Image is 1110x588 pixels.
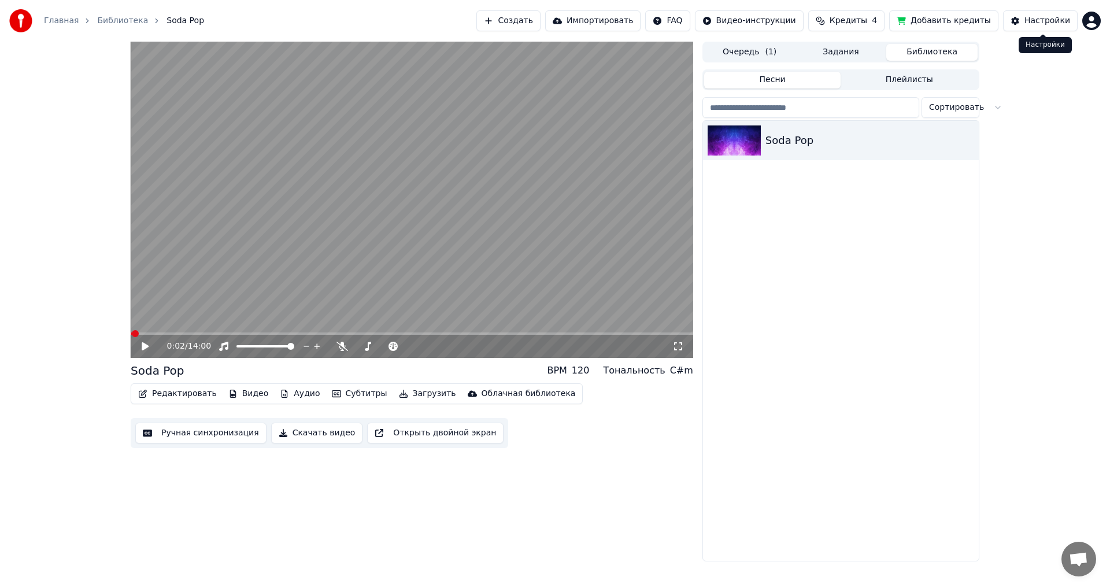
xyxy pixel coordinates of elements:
[695,10,804,31] button: Видео-инструкции
[547,364,567,378] div: BPM
[572,364,590,378] div: 120
[704,72,841,88] button: Песни
[765,46,776,58] span: ( 1 )
[1003,10,1078,31] button: Настройки
[9,9,32,32] img: youka
[704,44,795,61] button: Очередь
[603,364,665,378] div: Тональность
[327,386,392,402] button: Субтитры
[645,10,690,31] button: FAQ
[808,10,885,31] button: Кредиты4
[135,423,267,443] button: Ручная синхронизация
[367,423,504,443] button: Открыть двойной экран
[167,341,195,352] div: /
[545,10,641,31] button: Импортировать
[394,386,461,402] button: Загрузить
[670,364,693,378] div: C#m
[188,341,211,352] span: 14:00
[271,423,363,443] button: Скачать видео
[795,44,887,61] button: Задания
[224,386,273,402] button: Видео
[97,15,148,27] a: Библиотека
[476,10,540,31] button: Создать
[1024,15,1070,27] div: Настройки
[872,15,877,27] span: 4
[841,72,978,88] button: Плейлисты
[275,386,324,402] button: Аудио
[131,363,184,379] div: Soda Pop
[44,15,204,27] nav: breadcrumb
[886,44,978,61] button: Библиотека
[166,15,204,27] span: Soda Pop
[765,132,974,149] div: Soda Pop
[44,15,79,27] a: Главная
[167,341,185,352] span: 0:02
[134,386,221,402] button: Редактировать
[889,10,998,31] button: Добавить кредиты
[482,388,576,400] div: Облачная библиотека
[1019,37,1072,53] div: Настройки
[1061,542,1096,576] a: Открытый чат
[830,15,867,27] span: Кредиты
[929,102,984,113] span: Сортировать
